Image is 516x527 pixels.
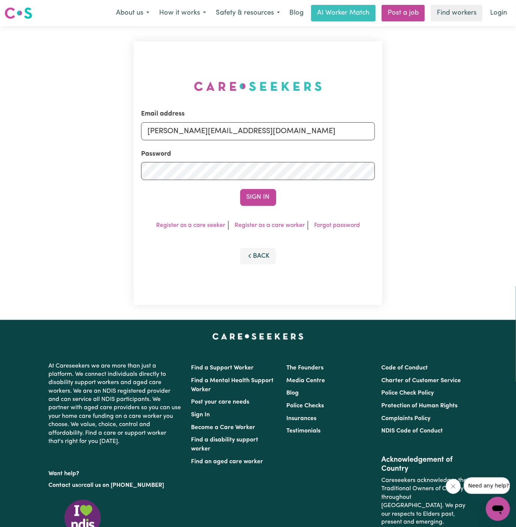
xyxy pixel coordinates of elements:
iframe: Message from company [464,477,510,494]
a: Protection of Human Rights [381,403,457,409]
a: Forgot password [314,222,360,228]
button: Safety & resources [211,5,285,21]
a: Find workers [431,5,483,21]
input: Email address [141,122,375,140]
label: Password [141,149,171,159]
p: At Careseekers we are more than just a platform. We connect individuals directly to disability su... [49,359,182,449]
a: Find an aged care worker [191,459,263,465]
p: Want help? [49,467,182,478]
a: Careseekers home page [212,333,304,339]
button: How it works [154,5,211,21]
p: or [49,478,182,492]
a: Police Checks [286,403,324,409]
a: Register as a care seeker [156,222,225,228]
a: The Founders [286,365,323,371]
button: Sign In [240,189,276,206]
a: Blog [285,5,308,21]
a: NDIS Code of Conduct [381,428,443,434]
a: call us on [PHONE_NUMBER] [84,482,164,488]
a: Register as a care worker [235,222,305,228]
img: Careseekers logo [5,6,32,20]
a: Complaints Policy [381,416,430,422]
button: About us [111,5,154,21]
a: Police Check Policy [381,390,434,396]
a: AI Worker Match [311,5,376,21]
a: Blog [286,390,299,396]
a: Find a Mental Health Support Worker [191,378,274,393]
a: Code of Conduct [381,365,428,371]
a: Sign In [191,412,210,418]
label: Email address [141,109,185,119]
button: Back [240,248,276,264]
a: Become a Care Worker [191,425,256,431]
iframe: Close message [446,479,461,494]
a: Post your care needs [191,399,250,405]
h2: Acknowledgement of Country [381,455,467,473]
a: Charter of Customer Service [381,378,461,384]
a: Login [486,5,511,21]
a: Testimonials [286,428,320,434]
iframe: Button to launch messaging window [486,497,510,521]
a: Contact us [49,482,78,488]
a: Post a job [382,5,425,21]
a: Media Centre [286,378,325,384]
a: Insurances [286,416,316,422]
a: Find a Support Worker [191,365,254,371]
a: Find a disability support worker [191,437,259,452]
a: Careseekers logo [5,5,32,22]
